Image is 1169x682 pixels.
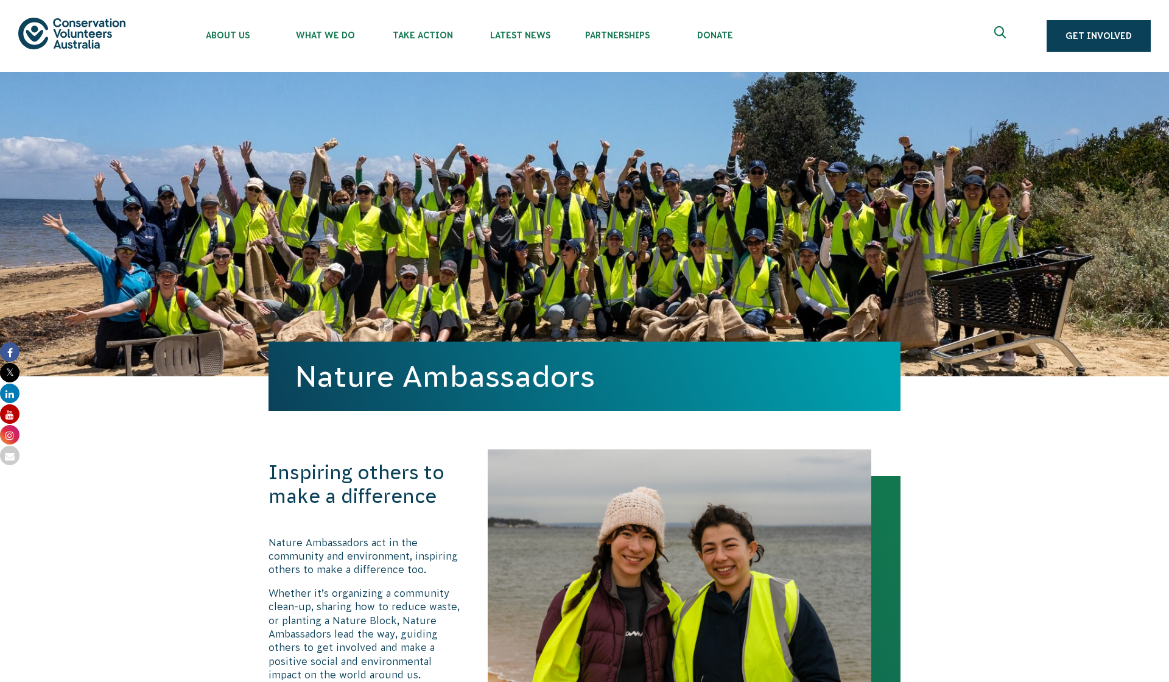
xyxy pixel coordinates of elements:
span: What We Do [276,30,374,40]
button: Expand search box Close search box [987,21,1016,51]
span: Latest News [471,30,569,40]
span: About Us [179,30,276,40]
span: Take Action [374,30,471,40]
span: Partnerships [569,30,666,40]
p: Whether it’s organizing a community clean-up, sharing how to reduce waste, or planting a Nature B... [269,586,462,682]
a: Get Involved [1047,20,1151,52]
p: Nature Ambassadors act in the community and environment, inspiring others to make a difference too. [269,536,462,577]
h1: Nature Ambassadors [295,360,874,393]
span: Donate [666,30,764,40]
span: Expand search box [994,26,1009,46]
h3: Inspiring others to make a difference [269,461,462,508]
img: logo.svg [18,18,125,49]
